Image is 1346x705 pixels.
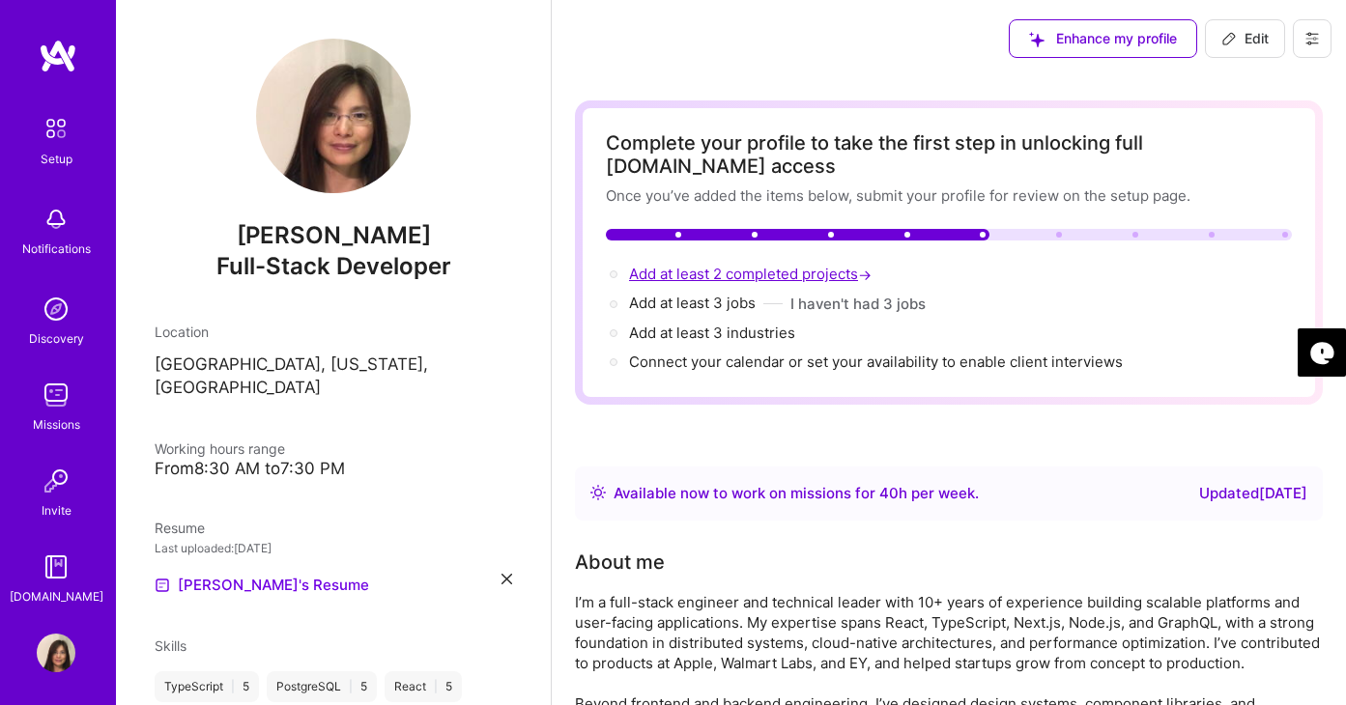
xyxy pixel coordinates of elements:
[216,252,451,280] span: Full-Stack Developer
[155,637,186,654] span: Skills
[22,239,91,259] div: Notifications
[575,548,665,577] div: About me
[629,265,875,283] span: Add at least 2 completed projects
[155,578,170,593] img: Resume
[606,185,1292,206] div: Once you’ve added the items below, submit your profile for review on the setup page.
[155,353,512,400] p: [GEOGRAPHIC_DATA], [US_STATE], [GEOGRAPHIC_DATA]
[231,679,235,694] span: |
[1029,29,1177,48] span: Enhance my profile
[42,500,72,521] div: Invite
[606,131,1292,178] div: Complete your profile to take the first step in unlocking full [DOMAIN_NAME] access
[155,221,512,250] span: [PERSON_NAME]
[590,485,606,500] img: Availability
[256,39,411,193] img: User Avatar
[1221,29,1269,48] span: Edit
[629,352,1123,371] span: Connect your calendar or set your availability to enable client interviews
[37,634,75,672] img: User Avatar
[349,679,353,694] span: |
[32,634,80,672] a: User Avatar
[33,414,80,435] div: Missions
[879,484,899,502] span: 40
[10,586,103,606] div: [DOMAIN_NAME]
[155,671,259,702] div: TypeScript 5
[29,328,84,349] div: Discovery
[155,538,512,558] div: Last uploaded: [DATE]
[39,39,77,73] img: logo
[1205,19,1285,58] button: Edit
[790,294,926,314] button: I haven't had 3 jobs
[858,265,872,285] span: →
[501,574,512,584] i: icon Close
[1009,19,1197,58] button: Enhance my profile
[434,679,438,694] span: |
[155,574,369,597] a: [PERSON_NAME]'s Resume
[155,520,205,536] span: Resume
[41,149,72,169] div: Setup
[267,671,377,702] div: PostgreSQL 5
[614,482,979,505] div: Available now to work on missions for h per week .
[37,462,75,500] img: Invite
[155,440,285,457] span: Working hours range
[1029,32,1045,47] i: icon SuggestedTeams
[385,671,462,702] div: React 5
[1199,482,1307,505] div: Updated [DATE]
[629,324,795,342] span: Add at least 3 industries
[36,108,76,149] img: setup
[629,294,756,312] span: Add at least 3 jobs
[37,290,75,328] img: discovery
[37,548,75,586] img: guide book
[155,459,512,479] div: From 8:30 AM to 7:30 PM
[37,200,75,239] img: bell
[155,322,512,342] div: Location
[37,376,75,414] img: teamwork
